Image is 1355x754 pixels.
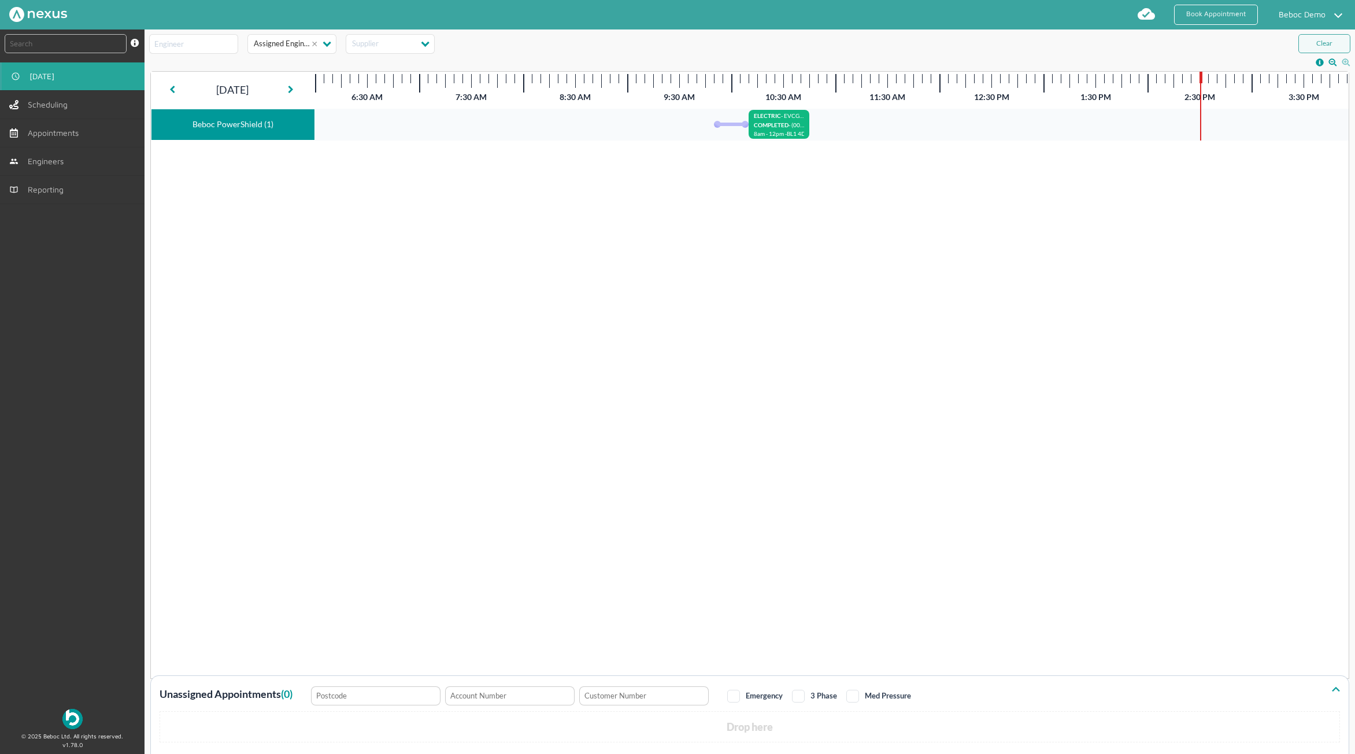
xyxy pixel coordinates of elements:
[419,93,523,102] div: 7:30 AM
[1137,5,1156,23] img: md-cloud-done.svg
[523,93,627,102] div: 8:30 AM
[627,93,731,102] div: 9:30 AM
[9,7,67,22] img: Nexus
[579,686,709,705] input: Customer Number
[939,93,1043,102] div: 12:30 PM
[9,128,18,138] img: appointments-left-menu.svg
[445,686,575,705] input: Account Number
[5,34,127,53] input: Search by: Ref, PostCode, MPAN, MPRN, Account, Customer
[156,114,310,135] div: Beboc PowerShield (1)
[149,34,238,54] input: Engineer
[284,688,290,700] span: 0
[754,131,787,138] span: 8am - 12pm -
[28,100,72,109] span: Scheduling
[160,686,293,707] label: Unassigned Appointments
[835,93,939,102] div: 11:30 AM
[788,121,815,128] span: - (00:37m)
[281,688,293,700] span: ( )
[1174,5,1258,25] a: Book Appointment
[754,112,781,119] span: ELECTRIC
[9,185,18,194] img: md-book.svg
[11,72,20,81] img: md-time.svg
[1043,93,1147,102] div: 1:30 PM
[727,691,783,700] label: Emergency
[29,72,59,81] span: [DATE]
[754,113,804,122] p: - EVCG/100005
[1328,58,1337,66] a: Zoom out the view for a 60m resolution
[731,93,835,102] div: 10:30 AM
[315,93,419,102] div: 6:30 AM
[312,38,321,49] span: Clear all
[311,686,440,705] input: Postcode
[28,128,83,138] span: Appointments
[216,74,249,106] h3: [DATE]
[62,709,83,729] img: Beboc Logo
[1342,58,1350,66] a: Zoom in the view for a 15m resolution
[9,100,18,109] img: scheduling-left-menu.svg
[846,691,911,700] label: Med Pressure
[28,185,68,194] span: Reporting
[754,121,788,128] span: COMPLETED
[787,131,810,138] span: BL1 4DQ
[1298,34,1350,53] a: Clear
[1147,93,1252,102] div: 2:30 PM
[9,157,18,166] img: md-people.svg
[792,691,837,700] label: 3 Phase
[28,157,68,166] span: Engineers
[160,711,1340,742] div: Drop here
